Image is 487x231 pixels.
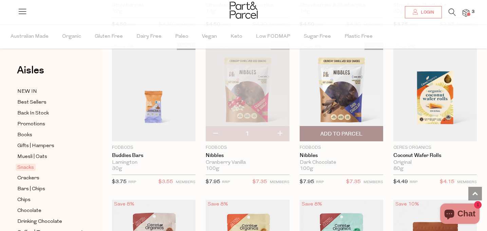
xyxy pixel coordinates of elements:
a: NEW IN [17,87,79,96]
img: Buddies Bars [112,43,195,142]
span: Drinking Chocolate [17,218,62,226]
span: Best Sellers [17,99,46,107]
small: RRP [410,180,417,184]
small: MEMBERS [363,180,383,184]
a: Gifts | Hampers [17,142,79,150]
span: 30g [112,166,122,172]
div: Dark Chocolate [300,160,383,166]
span: NEW IN [17,88,37,96]
span: Books [17,131,32,139]
span: $7.35 [346,178,361,186]
span: Dairy Free [136,25,162,49]
a: Books [17,131,79,139]
div: Save 8% [206,200,230,209]
a: Bars | Chips [17,185,79,193]
span: Login [419,10,434,15]
span: Sugar Free [304,25,331,49]
a: Snacks [17,163,79,172]
small: RRP [128,180,136,184]
span: Low FODMAP [256,25,290,49]
a: Chocolate [17,207,79,215]
span: Muesli | Oats [17,153,47,161]
span: Chocolate [17,207,41,215]
span: $7.35 [252,178,267,186]
small: MEMBERS [270,180,289,184]
a: 3 [463,9,469,16]
a: Nibbles [300,153,383,159]
span: 3 [470,9,476,15]
a: Coconut Wafer Rolls [393,153,477,159]
p: Fodbods [112,145,195,151]
p: Ceres Organics [393,145,477,151]
div: Lamington [112,160,195,166]
span: Vegan [202,25,217,49]
small: RRP [316,180,324,184]
span: Paleo [175,25,188,49]
a: Aisles [17,65,44,82]
span: Snacks [16,164,36,171]
a: Buddies Bars [112,153,195,159]
span: $7.95 [300,179,314,184]
span: $3.55 [158,178,173,186]
span: Crackers [17,174,39,182]
span: $4.49 [393,179,408,184]
span: Organic [62,25,81,49]
span: 80g [393,166,404,172]
span: Plastic Free [344,25,373,49]
a: Promotions [17,120,79,128]
div: Save 10% [393,200,421,209]
span: 100g [300,166,313,172]
img: Part&Parcel [230,2,258,19]
span: Australian Made [11,25,49,49]
span: Chips [17,196,31,204]
span: $7.95 [206,179,220,184]
small: MEMBERS [457,180,477,184]
small: MEMBERS [176,180,195,184]
a: Drinking Chocolate [17,217,79,226]
p: Fodbods [300,145,383,151]
span: $3.75 [112,179,127,184]
button: Add To Parcel [300,126,383,141]
a: Best Sellers [17,98,79,107]
span: Gluten Free [95,25,123,49]
a: Back In Stock [17,109,79,118]
span: Bars | Chips [17,185,45,193]
span: Gifts | Hampers [17,142,54,150]
a: Muesli | Oats [17,153,79,161]
div: Cranberry Vanilla [206,160,289,166]
div: Save 8% [300,200,324,209]
span: 100g [206,166,219,172]
img: Nibbles [206,43,289,142]
small: RRP [222,180,230,184]
div: Original [393,160,477,166]
span: Keto [230,25,242,49]
span: Add To Parcel [320,130,362,138]
div: Save 8% [112,200,136,209]
inbox-online-store-chat: Shopify online store chat [438,203,482,226]
a: Chips [17,196,79,204]
img: Nibbles [300,43,383,142]
a: Nibbles [206,153,289,159]
p: Fodbods [206,145,289,151]
span: $4.15 [440,178,454,186]
a: Crackers [17,174,79,182]
img: Coconut Wafer Rolls [393,43,477,142]
span: Back In Stock [17,109,49,118]
a: Login [405,6,442,18]
span: Promotions [17,120,45,128]
span: Aisles [17,63,44,78]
